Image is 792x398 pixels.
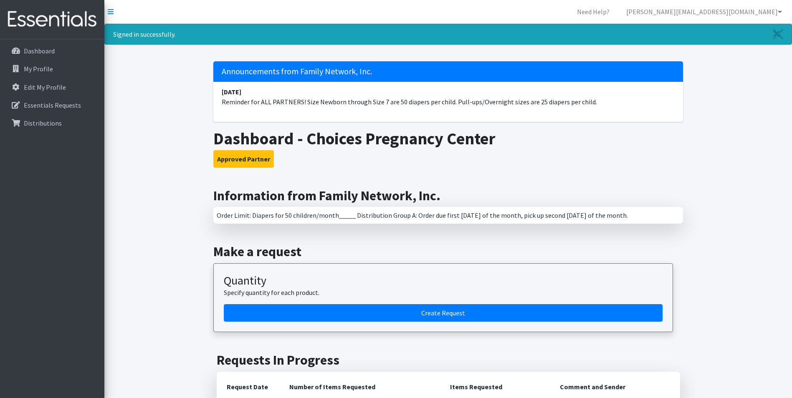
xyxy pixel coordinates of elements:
h3: Quantity [224,274,663,288]
p: Distributions [24,119,62,127]
h2: Requests In Progress [217,352,680,368]
li: Reminder for ALL PARTNERS! Size Newborn through Size 7 are 50 diapers per child. Pull-ups/Overnig... [213,82,683,112]
h2: Information from Family Network, Inc. [213,188,683,204]
p: My Profile [24,65,53,73]
div: Order Limit: Diapers for 50 children/month_____ Distribution Group A: Order due first [DATE] of t... [213,207,683,224]
a: My Profile [3,60,101,77]
h5: Announcements from Family Network, Inc. [213,61,683,82]
h1: Dashboard - Choices Pregnancy Center [213,128,683,149]
p: Essentials Requests [24,101,81,109]
a: Close [765,24,792,44]
img: HumanEssentials [3,5,101,33]
a: Distributions [3,115,101,131]
strong: [DATE] [222,88,241,96]
div: Signed in successfully. [104,24,792,45]
a: Edit My Profile [3,79,101,96]
a: [PERSON_NAME][EMAIL_ADDRESS][DOMAIN_NAME] [620,3,789,20]
p: Dashboard [24,47,55,55]
button: Approved Partner [213,150,274,168]
a: Dashboard [3,43,101,59]
a: Create a request by quantity [224,304,663,322]
p: Edit My Profile [24,83,66,91]
a: Essentials Requests [3,97,101,113]
h2: Make a request [213,244,683,259]
p: Specify quantity for each product. [224,287,663,297]
a: Need Help? [570,3,616,20]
